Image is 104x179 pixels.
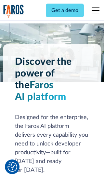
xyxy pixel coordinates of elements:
span: Faros AI platform [15,80,66,102]
div: Designed for the enterprise, the Faros AI platform delivers every capability you need to unlock d... [15,113,89,175]
div: menu [88,3,101,18]
button: Cookie Settings [7,162,17,172]
a: home [3,5,24,18]
a: Get a demo [46,4,84,17]
h1: Discover the power of the [15,56,89,103]
img: Logo of the analytics and reporting company Faros. [3,5,24,18]
img: Revisit consent button [7,162,17,172]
